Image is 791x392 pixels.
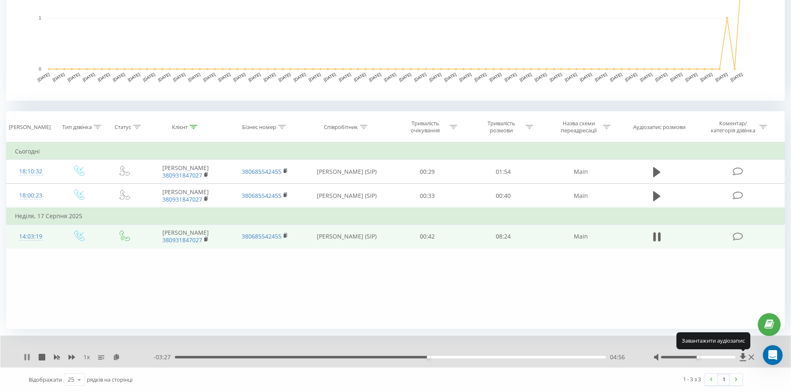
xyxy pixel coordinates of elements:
[37,72,51,82] text: [DATE]
[9,124,51,131] div: [PERSON_NAME]
[7,100,159,189] div: Valerii каже…
[5,3,21,19] button: go back
[7,254,159,268] textarea: Повідомлення...
[172,72,186,82] text: [DATE]
[26,272,33,278] button: вибір GIF-файлів
[7,143,785,160] td: Сьогодні
[7,23,136,82] div: Зрозумів, тоді як проблема буде у менеджера - одразу напишіть, підключусь через TeamViewer віддал...
[293,72,306,82] text: [DATE]
[218,72,231,82] text: [DATE]
[278,72,291,82] text: [DATE]
[696,355,700,359] div: Accessibility label
[541,224,620,248] td: Main
[700,72,713,82] text: [DATE]
[730,72,743,82] text: [DATE]
[398,72,412,82] text: [DATE]
[39,67,41,71] text: 0
[7,88,159,100] div: [DATE]
[187,72,201,82] text: [DATE]
[51,34,126,40] span: Call log/[PERSON_NAME]
[763,345,783,365] iframe: Intercom live chat
[304,184,389,208] td: [PERSON_NAME] (SIP)
[353,72,367,82] text: [DATE]
[556,120,601,134] div: Назва схеми переадресації
[639,72,653,82] text: [DATE]
[308,72,322,82] text: [DATE]
[67,72,81,82] text: [DATE]
[30,208,159,234] div: наразі, не фіксується проблем зі зв'язком
[474,72,487,82] text: [DATE]
[7,189,159,208] div: Вілена каже…
[304,224,389,248] td: [PERSON_NAME] (SIP)
[15,163,47,180] div: 18:10:32
[7,208,159,235] div: Вілена каже…
[715,72,728,82] text: [DATE]
[142,72,156,82] text: [DATE]
[130,3,146,19] button: Головна
[579,72,593,82] text: [DATE]
[7,100,136,183] div: Добрий день!Домовились з [PERSON_NAME], що коли сьогодні менеджери будуть фіксувати проблеми зі з...
[368,72,382,82] text: [DATE]
[594,72,608,82] text: [DATE]
[172,124,188,131] div: Клієнт
[162,171,202,179] a: 380931847027
[97,72,111,82] text: [DATE]
[242,168,282,175] a: 380685542455
[683,375,701,383] div: 1 - 3 з 3
[52,235,159,253] div: якщо виникнуть - я повідомлю
[7,208,785,224] td: Неділя, 17 Серпня 2025
[624,72,638,82] text: [DATE]
[107,189,159,207] div: Добрий день
[83,353,90,361] span: 1 x
[13,272,20,278] button: Вибір емодзі
[157,72,171,82] text: [DATE]
[233,72,246,82] text: [DATE]
[479,120,524,134] div: Тривалість розмови
[68,375,74,384] div: 25
[541,160,620,184] td: Main
[654,72,668,82] text: [DATE]
[427,355,430,359] div: Accessibility label
[82,72,96,82] text: [DATE]
[389,160,465,184] td: 00:29
[465,160,541,184] td: 01:54
[142,268,156,282] button: Надіслати повідомлення…
[541,184,620,208] td: Main
[389,224,465,248] td: 00:42
[504,72,517,82] text: [DATE]
[429,72,442,82] text: [DATE]
[40,4,61,10] h1: Valerii
[465,224,541,248] td: 08:24
[162,236,202,244] a: 380931847027
[13,28,130,77] div: Зрозумів, тоді як проблема буде у менеджера - одразу напишіть, підключусь через TeamViewer віддал...
[324,124,358,131] div: Співробітник
[242,192,282,200] a: 380685542455
[669,72,683,82] text: [DATE]
[403,120,448,134] div: Тривалість очікування
[633,124,686,131] div: Аудіозапис розмови
[115,124,131,131] div: Статус
[609,72,623,82] text: [DATE]
[146,3,161,18] div: Закрити
[39,272,46,278] button: Завантажити вкладений файл
[247,72,261,82] text: [DATE]
[59,240,153,248] div: якщо виникнуть - я повідомлю
[519,72,532,82] text: [DATE]
[465,184,541,208] td: 00:40
[87,376,132,383] span: рядків на сторінці
[389,184,465,208] td: 00:33
[154,353,175,361] span: - 03:27
[709,120,757,134] div: Коментар/категорія дзвінка
[52,72,66,82] text: [DATE]
[203,72,216,82] text: [DATE]
[146,160,225,184] td: [PERSON_NAME]
[304,160,389,184] td: [PERSON_NAME] (SIP)
[112,72,126,82] text: [DATE]
[718,374,730,385] a: 1
[33,28,133,46] a: Call log/[PERSON_NAME]
[263,72,277,82] text: [DATE]
[146,224,225,248] td: [PERSON_NAME]
[323,72,337,82] text: [DATE]
[489,72,502,82] text: [DATE]
[37,213,153,229] div: наразі, не фіксується проблем зі зв'язком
